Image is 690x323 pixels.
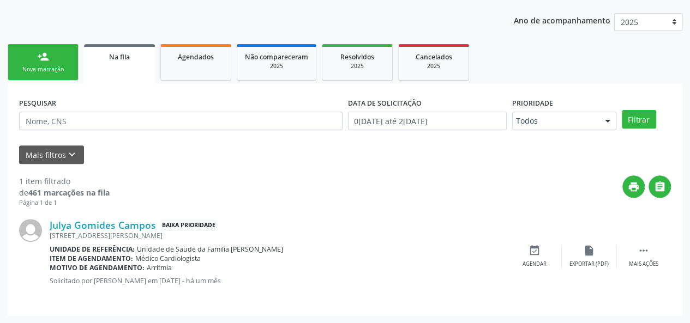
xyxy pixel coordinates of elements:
[638,245,650,257] i: 
[628,181,640,193] i: print
[523,260,547,268] div: Agendar
[66,149,78,161] i: keyboard_arrow_down
[50,219,156,231] a: Julya Gomides Campos
[19,95,56,112] label: PESQUISAR
[50,231,507,240] div: [STREET_ADDRESS][PERSON_NAME]
[19,219,42,242] img: img
[583,245,595,257] i: insert_drive_file
[569,260,609,268] div: Exportar (PDF)
[28,187,110,198] strong: 461 marcações na fila
[16,65,70,74] div: Nova marcação
[135,254,201,263] span: Médico Cardiologista
[137,245,283,254] span: Unidade de Saude da Familia [PERSON_NAME]
[622,110,656,129] button: Filtrar
[245,52,308,62] span: Não compareceram
[348,95,422,112] label: DATA DE SOLICITAÇÃO
[348,112,507,130] input: Selecione um intervalo
[19,112,343,130] input: Nome, CNS
[529,245,541,257] i: event_available
[19,198,110,208] div: Página 1 de 1
[514,13,610,27] p: Ano de acompanhamento
[37,51,49,63] div: person_add
[512,95,553,112] label: Prioridade
[340,52,374,62] span: Resolvidos
[19,145,84,164] button: Mais filtroskeyboard_arrow_down
[649,175,671,198] button: 
[50,263,145,272] b: Motivo de agendamento:
[516,115,594,126] span: Todos
[50,276,507,285] p: Solicitado por [PERSON_NAME] em [DATE] - há um mês
[245,62,308,70] div: 2025
[622,175,645,198] button: print
[147,263,172,272] span: Arritmia
[19,175,110,187] div: 1 item filtrado
[406,62,461,70] div: 2025
[19,187,110,198] div: de
[160,220,218,231] span: Baixa Prioridade
[50,254,133,263] b: Item de agendamento:
[416,52,452,62] span: Cancelados
[654,181,666,193] i: 
[629,260,658,268] div: Mais ações
[50,245,135,254] b: Unidade de referência:
[330,62,385,70] div: 2025
[109,52,130,62] span: Na fila
[178,52,214,62] span: Agendados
